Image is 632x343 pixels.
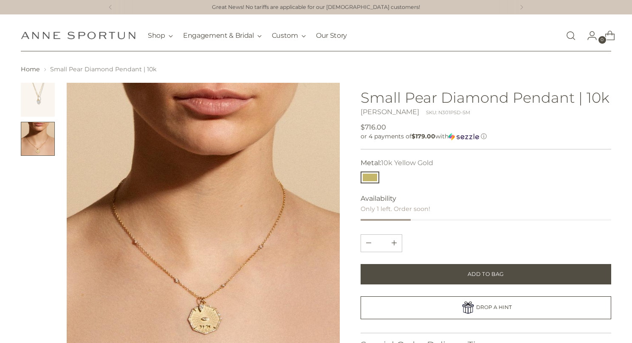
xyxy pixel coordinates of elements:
a: [PERSON_NAME] [361,108,419,116]
button: Change image to image 1 [21,83,55,117]
button: Change image to image 2 [21,122,55,156]
button: Custom [272,26,306,45]
span: 0 [598,36,606,44]
img: Sezzle [449,133,479,141]
button: Engagement & Bridal [183,26,262,45]
h1: Small Pear Diamond Pendant | 10k [361,90,611,105]
button: Subtract product quantity [387,235,402,252]
span: Only 1 left. Order soon! [361,205,430,213]
span: DROP A HINT [476,304,512,310]
span: $716.00 [361,122,386,132]
a: Anne Sportun Fine Jewellery [21,31,135,39]
button: Add product quantity [361,235,376,252]
a: Open search modal [562,27,579,44]
input: Product quantity [371,235,392,252]
nav: breadcrumbs [21,65,611,74]
a: Open cart modal [598,27,615,44]
span: Availability [361,194,396,204]
span: Add to Bag [468,270,504,278]
a: Great News! No tariffs are applicable for our [DEMOGRAPHIC_DATA] customers! [212,3,420,11]
a: DROP A HINT [361,296,611,319]
span: Small Pear Diamond Pendant | 10k [50,65,156,73]
label: Metal: [361,158,433,168]
span: 10k Yellow Gold [381,159,433,167]
a: Our Story [316,26,347,45]
button: Add to Bag [361,264,611,284]
div: or 4 payments of with [361,132,611,141]
div: SKU: N301PSD-SM [426,109,470,116]
button: 10k Yellow Gold [361,171,379,183]
button: Shop [148,26,173,45]
a: Home [21,65,40,73]
span: $179.00 [412,132,435,140]
a: Go to the account page [580,27,597,44]
div: or 4 payments of$179.00withSezzle Click to learn more about Sezzle [361,132,611,141]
